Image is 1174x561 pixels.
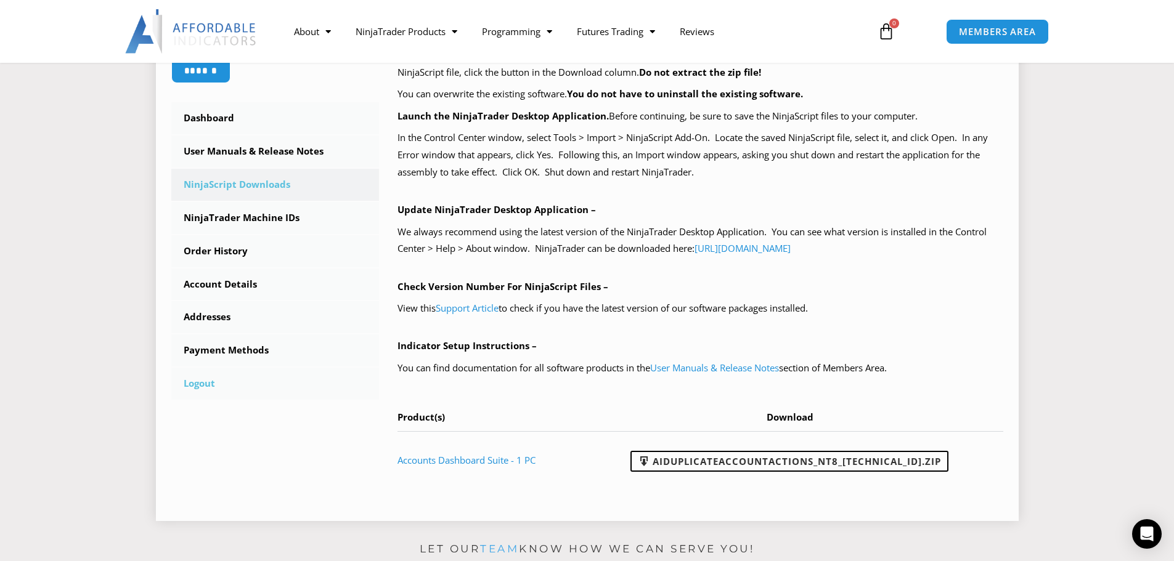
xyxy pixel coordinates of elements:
a: AIDuplicateAccountActions_NT8_[TECHNICAL_ID].zip [630,451,948,472]
span: 0 [889,18,899,28]
a: Reviews [667,17,727,46]
a: [URL][DOMAIN_NAME] [695,242,791,254]
b: Launch the NinjaTrader Desktop Application. [397,110,609,122]
b: Update NinjaTrader Desktop Application – [397,203,596,216]
img: LogoAI | Affordable Indicators – NinjaTrader [125,9,258,54]
b: Indicator Setup Instructions – [397,339,537,352]
a: Logout [171,368,380,400]
p: We always recommend using the latest version of the NinjaTrader Desktop Application. You can see ... [397,224,1003,258]
a: NinjaScript Downloads [171,169,380,201]
p: View this to check if you have the latest version of our software packages installed. [397,300,1003,317]
a: Programming [470,17,565,46]
a: Account Details [171,268,380,301]
a: NinjaTrader Machine IDs [171,202,380,234]
b: You do not have to uninstall the existing software. [567,87,803,100]
span: Download [767,411,813,423]
a: User Manuals & Release Notes [171,135,380,167]
p: Let our know how we can serve you! [156,539,1019,559]
a: Dashboard [171,102,380,134]
b: Check Version Number For NinjaScript Files – [397,280,608,293]
span: MEMBERS AREA [959,27,1036,36]
a: 0 [859,14,913,49]
a: User Manuals & Release Notes [650,361,779,374]
a: Addresses [171,301,380,333]
a: Payment Methods [171,334,380,366]
span: Product(s) [397,411,445,423]
a: NinjaTrader Products [343,17,470,46]
a: Futures Trading [565,17,667,46]
p: You can overwrite the existing software. [397,86,1003,103]
p: Before continuing, be sure to save the NinjaScript files to your computer. [397,108,1003,125]
a: Order History [171,235,380,267]
nav: Account pages [171,102,380,400]
p: Your purchased products with available NinjaScript downloads are listed in the table below, at th... [397,47,1003,81]
b: Do not extract the zip file! [639,66,761,78]
a: Support Article [436,302,499,314]
a: MEMBERS AREA [946,19,1049,44]
nav: Menu [282,17,863,46]
p: You can find documentation for all software products in the section of Members Area. [397,360,1003,377]
a: Accounts Dashboard Suite - 1 PC [397,454,536,466]
p: In the Control Center window, select Tools > Import > NinjaScript Add-On. Locate the saved NinjaS... [397,129,1003,181]
a: About [282,17,343,46]
div: Open Intercom Messenger [1132,519,1162,549]
a: team [480,543,519,555]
